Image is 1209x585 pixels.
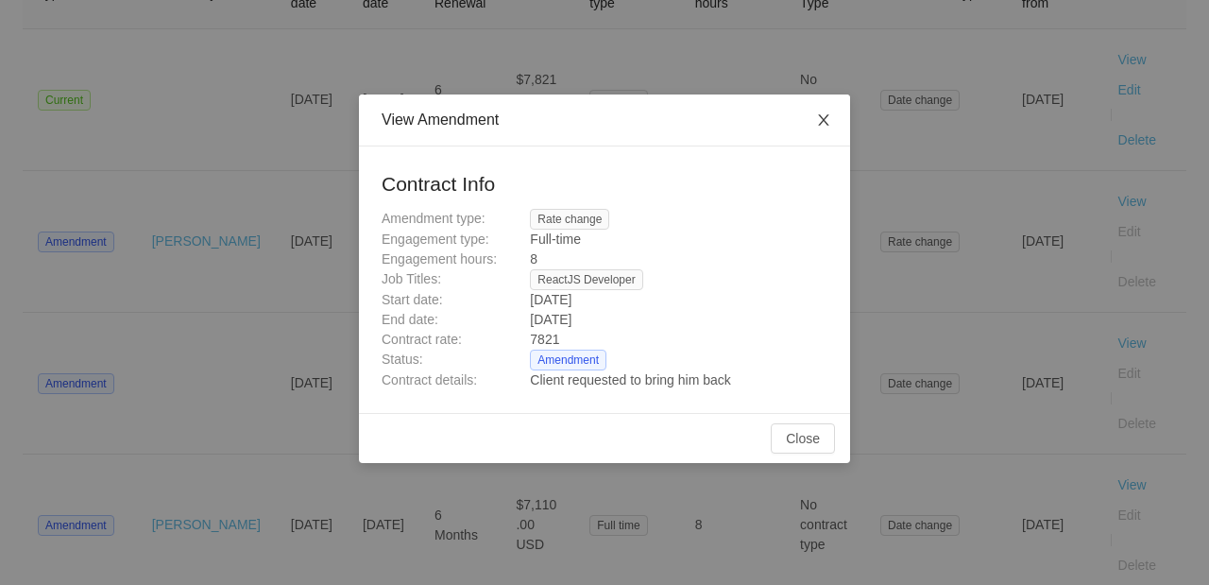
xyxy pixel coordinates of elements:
[382,292,443,307] span: Start date:
[382,251,497,267] span: Engagement hours:
[530,372,730,387] span: Client requested to bring him back
[382,271,441,286] span: Job Titles:
[816,112,831,128] i: icon: close
[382,332,462,347] span: Contract rate:
[530,332,559,347] span: 7821
[382,110,827,130] div: View Amendment
[382,211,485,226] span: Amendment type:
[530,209,609,230] span: Rate change
[382,352,423,367] span: Status:
[382,169,827,199] h2: Contract Info
[382,232,489,247] span: Engagement type:
[530,350,606,370] span: Amendment
[771,423,835,454] button: Close
[530,292,571,307] span: [DATE]
[530,269,642,290] span: ReactJS Developer
[382,372,477,387] span: Contract details:
[530,312,571,327] span: [DATE]
[530,251,537,267] span: 8
[530,232,581,247] span: Full-time
[797,95,850,147] button: Close
[382,312,438,327] span: End date:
